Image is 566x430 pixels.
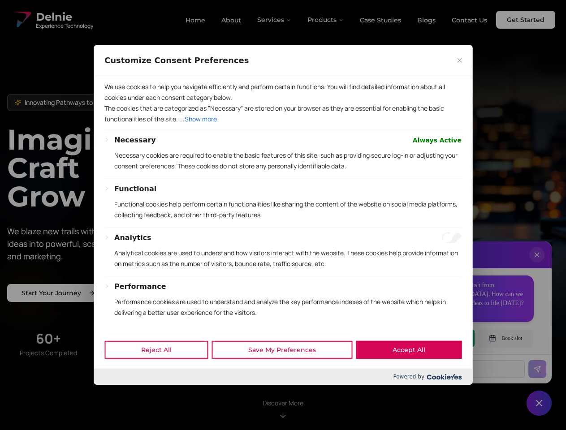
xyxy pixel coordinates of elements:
[114,248,462,269] p: Analytical cookies are used to understand how visitors interact with the website. These cookies h...
[457,58,462,63] img: Close
[104,82,462,103] p: We use cookies to help you navigate efficiently and perform certain functions. You will find deta...
[114,135,156,146] button: Necessary
[104,103,462,125] p: The cookies that are categorized as "Necessary" are stored on your browser as they are essential ...
[356,341,462,359] button: Accept All
[427,374,462,380] img: Cookieyes logo
[114,184,156,194] button: Functional
[114,281,166,292] button: Performance
[442,232,462,243] input: Enable Analytics
[114,199,462,220] p: Functional cookies help perform certain functionalities like sharing the content of the website o...
[185,114,217,125] button: Show more
[114,297,462,318] p: Performance cookies are used to understand and analyze the key performance indexes of the website...
[104,341,208,359] button: Reject All
[104,55,249,66] span: Customize Consent Preferences
[212,341,352,359] button: Save My Preferences
[114,232,151,243] button: Analytics
[114,150,462,172] p: Necessary cookies are required to enable the basic features of this site, such as providing secur...
[94,369,472,385] div: Powered by
[413,135,462,146] span: Always Active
